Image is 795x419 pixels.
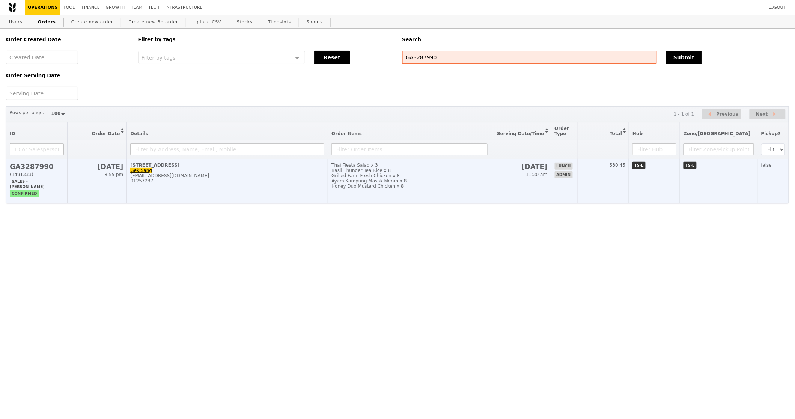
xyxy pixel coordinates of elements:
h5: Order Serving Date [6,73,129,78]
input: Filter Zone/Pickup Point [684,143,754,155]
div: (1491333) [10,172,64,177]
div: Honey Duo Mustard Chicken x 8 [331,184,488,189]
span: false [761,163,772,168]
span: Details [130,131,148,136]
span: TS-L [684,162,697,169]
a: Upload CSV [191,15,224,29]
label: Rows per page: [9,109,44,116]
button: Next [750,109,786,120]
button: Submit [666,51,702,64]
button: Previous [702,109,741,120]
span: ID [10,131,15,136]
button: Reset [314,51,350,64]
h5: Search [402,37,789,42]
div: [STREET_ADDRESS] [130,163,324,168]
div: [EMAIL_ADDRESS][DOMAIN_NAME] [130,173,324,178]
span: admin [555,171,573,178]
h5: Order Created Date [6,37,129,42]
a: Gek Sang [130,168,152,173]
span: Filter by tags [142,54,176,61]
input: Search any field [402,51,657,64]
a: Users [6,15,26,29]
input: ID or Salesperson name [10,143,64,155]
div: Basil Thunder Tea Rice x 8 [331,168,488,173]
span: Previous [717,110,739,119]
span: lunch [555,163,573,170]
span: Pickup? [761,131,781,136]
span: Sales - [PERSON_NAME] [10,178,47,190]
h2: GA3287990 [10,163,64,170]
span: 8:55 pm [104,172,123,177]
div: 91257237 [130,178,324,184]
h5: Filter by tags [138,37,393,42]
span: Next [756,110,768,119]
div: Ayam Kampung Masak Merah x 8 [331,178,488,184]
span: TS-L [632,162,646,169]
a: Shouts [304,15,326,29]
input: Filter Hub [632,143,676,155]
span: 11:30 am [526,172,547,177]
a: Stocks [234,15,256,29]
div: 1 - 1 of 1 [674,112,694,117]
span: Zone/[GEOGRAPHIC_DATA] [684,131,751,136]
span: Hub [632,131,643,136]
a: Create new order [68,15,116,29]
div: Thai Fiesta Salad x 3 [331,163,488,168]
span: 530.45 [610,163,625,168]
input: Serving Date [6,87,78,100]
h2: [DATE] [71,163,123,170]
input: Filter Order Items [331,143,488,155]
input: Created Date [6,51,78,64]
a: Timeslots [265,15,294,29]
div: Grilled Farm Fresh Chicken x 8 [331,173,488,178]
a: Orders [35,15,59,29]
span: Order Items [331,131,362,136]
input: Filter by Address, Name, Email, Mobile [130,143,324,155]
a: Create new 3p order [126,15,181,29]
span: confirmed [10,190,39,197]
h2: [DATE] [495,163,547,170]
img: Grain logo [9,3,16,12]
span: Order Type [555,126,569,136]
